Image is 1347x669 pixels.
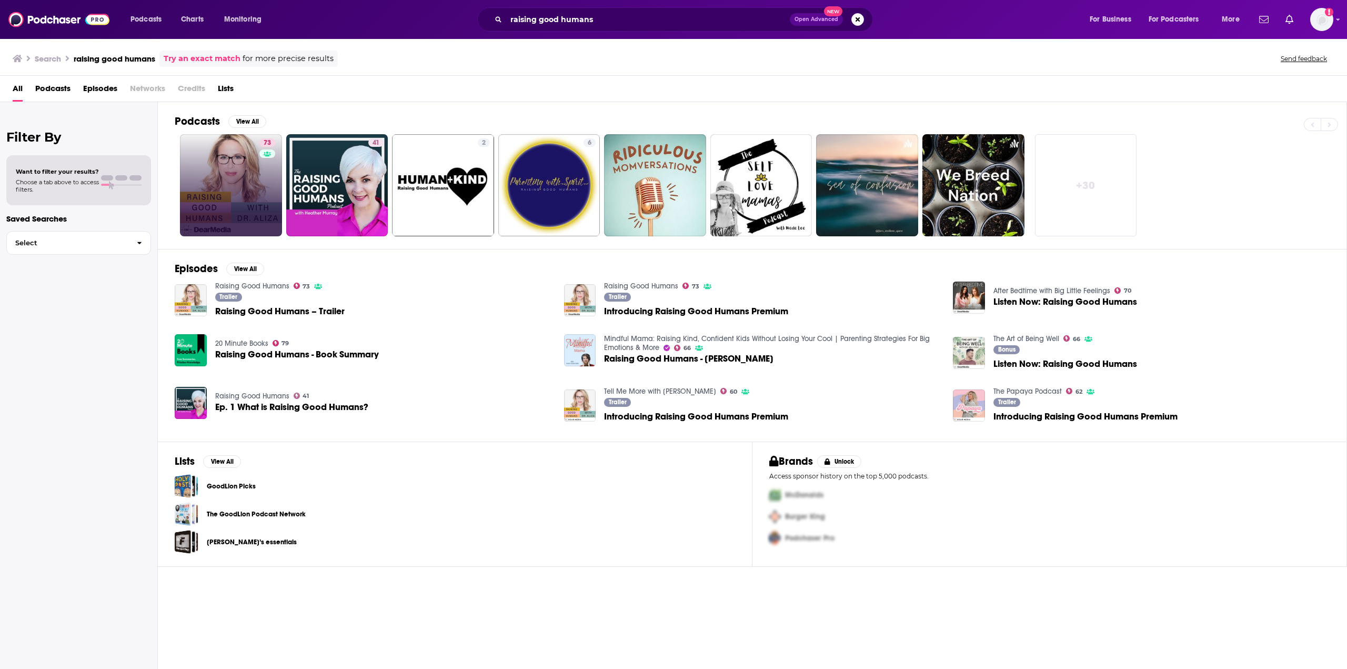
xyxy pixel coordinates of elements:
button: Open AdvancedNew [790,13,843,26]
a: Episodes [83,80,117,102]
span: 66 [683,346,691,351]
a: 41 [294,393,309,399]
span: Charts [181,12,204,27]
span: 41 [373,138,379,148]
a: Listen Now: Raising Good Humans [993,360,1137,368]
p: Saved Searches [6,214,151,224]
button: Unlock [817,455,862,468]
a: 73 [294,283,310,289]
a: Raising Good Humans - Book Summary [175,334,207,366]
img: Introducing Raising Good Humans Premium [564,390,596,422]
a: Raising Good Humans - Book Summary [215,350,379,359]
a: 79 [273,340,289,346]
img: Listen Now: Raising Good Humans [953,282,985,314]
span: Introducing Raising Good Humans Premium [993,412,1178,421]
a: Podcasts [35,80,71,102]
span: 73 [264,138,271,148]
span: For Business [1090,12,1131,27]
a: Try an exact match [164,53,240,65]
span: 73 [303,284,310,289]
a: PodcastsView All [175,115,266,128]
h2: Podcasts [175,115,220,128]
span: Select [7,239,128,246]
button: open menu [217,11,275,28]
a: 73 [180,134,282,236]
a: [PERSON_NAME]’s essentials [207,536,297,548]
span: 73 [692,284,699,289]
a: 6 [584,138,596,147]
a: GoodLion Picks [175,474,198,498]
button: open menu [1082,11,1144,28]
span: Monitoring [224,12,262,27]
span: Lists [218,80,234,102]
a: Listen Now: Raising Good Humans [993,297,1137,306]
a: After Bedtime with Big Little Feelings [993,286,1110,295]
h2: Episodes [175,262,218,275]
h2: Lists [175,455,195,468]
a: Tom’s essentials [175,530,198,554]
a: The Art of Being Well [993,334,1059,343]
a: Charts [174,11,210,28]
button: open menu [1142,11,1214,28]
a: Raising Good Humans [215,282,289,291]
img: Raising Good Humans – Trailer [175,284,207,316]
img: Introducing Raising Good Humans Premium [953,390,985,422]
a: 41 [286,134,388,236]
a: Raising Good Humans – Trailer [215,307,345,316]
a: 41 [368,138,384,147]
button: open menu [1214,11,1253,28]
span: Choose a tab above to access filters. [16,178,99,193]
a: Introducing Raising Good Humans Premium [604,412,788,421]
a: Introducing Raising Good Humans Premium [604,307,788,316]
img: Introducing Raising Good Humans Premium [564,284,596,316]
img: Third Pro Logo [765,527,785,549]
span: Trailer [998,399,1016,405]
h3: raising good humans [74,54,155,64]
a: 20 Minute Books [215,339,268,348]
span: Burger King [785,512,825,521]
a: Tell Me More with Nicole Walters [604,387,716,396]
img: Raising Good Humans - Hunter Clarke-Fields [564,334,596,366]
span: 62 [1075,390,1082,394]
a: The GoodLion Podcast Network [175,502,198,526]
a: Raising Good Humans - Hunter Clarke-Fields [604,354,773,363]
span: Logged in as gabrielle.gantz [1310,8,1333,31]
img: Ep. 1 What is Raising Good Humans? [175,387,207,419]
span: Podcasts [130,12,162,27]
input: Search podcasts, credits, & more... [506,11,790,28]
a: Show notifications dropdown [1255,11,1273,28]
button: Show profile menu [1310,8,1333,31]
a: Raising Good Humans [215,392,289,401]
img: Listen Now: Raising Good Humans [953,337,985,369]
a: 66 [674,345,691,351]
a: 2 [478,138,490,147]
img: First Pro Logo [765,484,785,506]
span: for more precise results [243,53,334,65]
img: Second Pro Logo [765,506,785,527]
span: More [1222,12,1240,27]
a: 70 [1114,287,1131,294]
a: Mindful Mama: Raising Kind, Confident Kids Without Losing Your Cool | Parenting Strategies For Bi... [604,334,930,352]
button: open menu [123,11,175,28]
span: All [13,80,23,102]
span: 70 [1124,288,1131,293]
button: View All [228,115,266,128]
a: +30 [1035,134,1137,236]
span: For Podcasters [1149,12,1199,27]
a: 73 [682,283,699,289]
span: Credits [178,80,205,102]
p: Access sponsor history on the top 5,000 podcasts. [769,472,1330,480]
